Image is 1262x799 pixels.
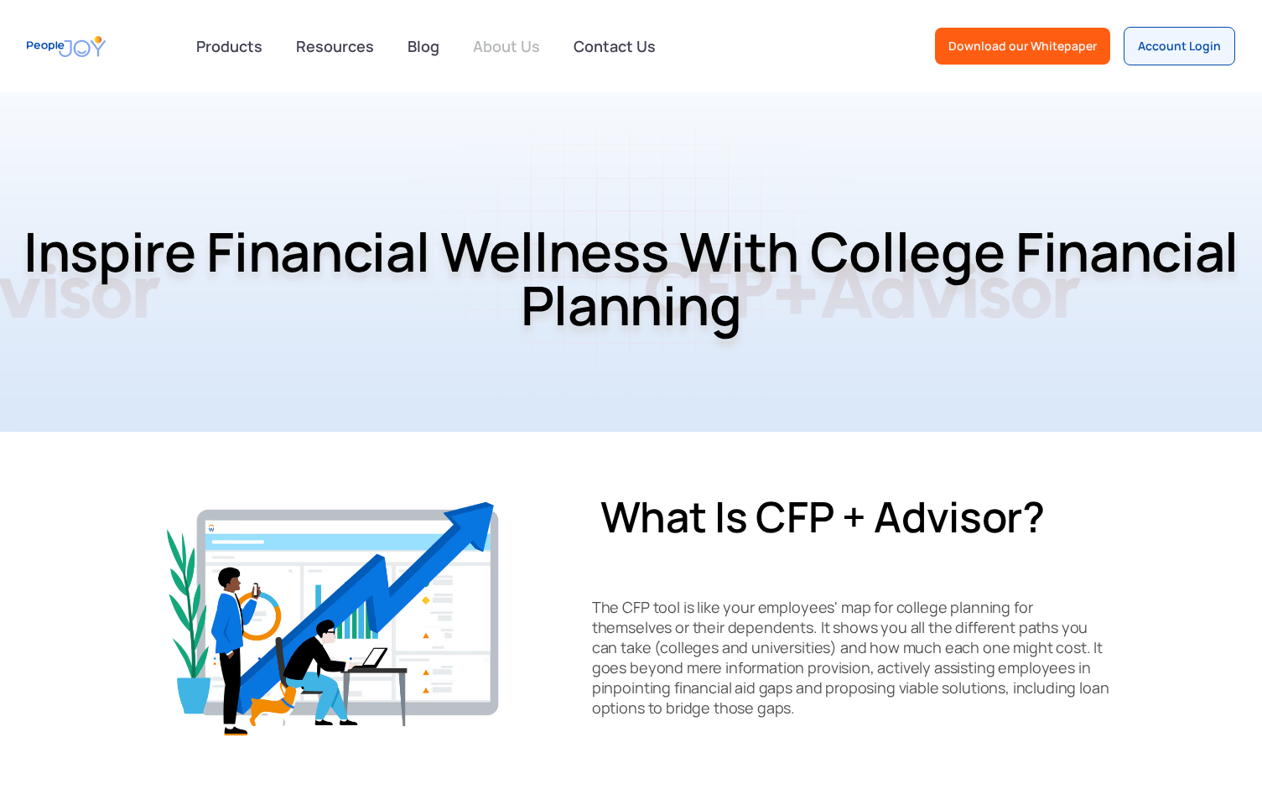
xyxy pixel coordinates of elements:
a: home [27,28,106,65]
h1: Inspire Financial Wellness With College Financial Planning [13,181,1249,376]
p: The CFP tool is like your employees' map for college planning for themselves or their dependents.... [592,597,1109,718]
div: Products [186,29,273,63]
img: Financial-Wellness [116,474,550,764]
a: Download our Whitepaper [935,28,1110,65]
a: Resources [286,28,384,65]
a: Contact Us [563,28,666,65]
a: About Us [463,28,550,65]
div: Account Login [1138,38,1221,54]
div: Download our Whitepaper [948,38,1097,54]
a: Blog [397,28,449,65]
span: What is CFP + Advisor? [600,491,1045,542]
a: Account Login [1124,27,1235,65]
